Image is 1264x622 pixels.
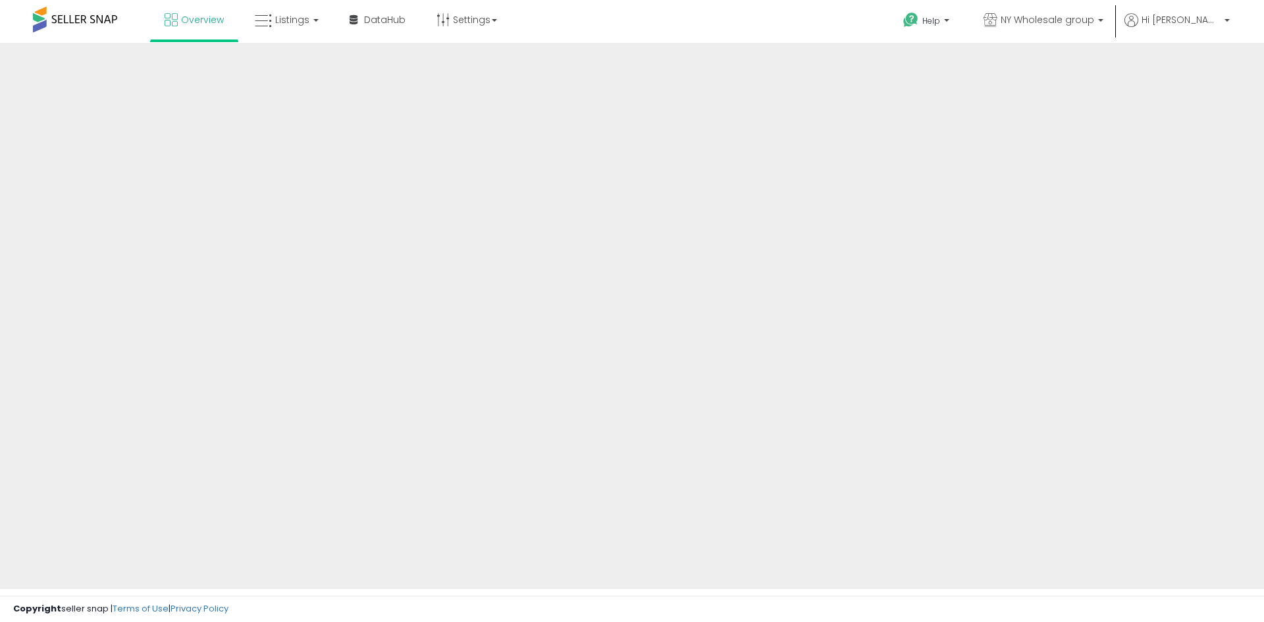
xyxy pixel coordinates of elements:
span: Hi [PERSON_NAME] [1142,13,1221,26]
span: NY Wholesale group [1001,13,1094,26]
a: Hi [PERSON_NAME] [1124,13,1230,43]
span: Help [922,15,940,26]
span: Listings [275,13,309,26]
span: Overview [181,13,224,26]
span: DataHub [364,13,406,26]
a: Help [893,2,962,43]
i: Get Help [903,12,919,28]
